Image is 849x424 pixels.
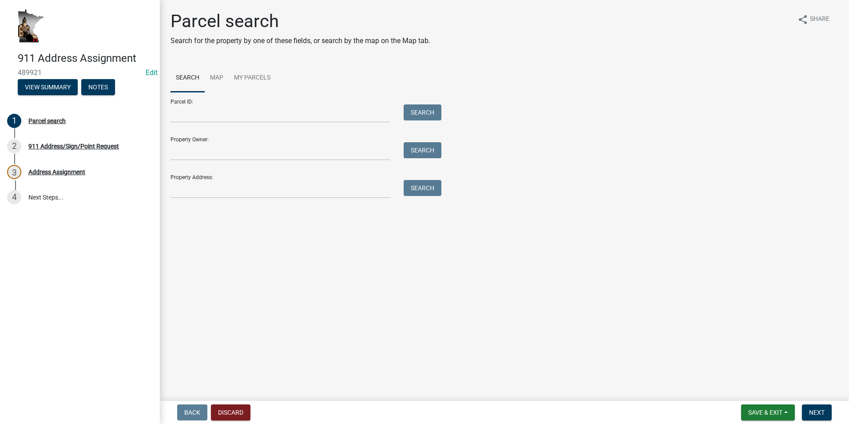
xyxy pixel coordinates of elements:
span: Next [809,409,825,416]
span: Share [810,14,829,25]
button: View Summary [18,79,78,95]
button: Save & Exit [741,404,795,420]
i: share [797,14,808,25]
a: Map [205,64,229,92]
wm-modal-confirm: Summary [18,84,78,91]
div: 3 [7,165,21,179]
img: Houston County, Minnesota [18,9,44,43]
button: Discard [211,404,250,420]
a: Edit [146,68,158,77]
a: My Parcels [229,64,276,92]
button: Notes [81,79,115,95]
div: 4 [7,190,21,204]
h4: 911 Address Assignment [18,52,153,65]
span: 489921 [18,68,142,77]
button: Search [404,180,441,196]
span: Back [184,409,200,416]
div: 2 [7,139,21,153]
p: Search for the property by one of these fields, or search by the map on the Map tab. [171,36,430,46]
h1: Parcel search [171,11,430,32]
div: Address Assignment [28,169,85,175]
button: Search [404,142,441,158]
button: Search [404,104,441,120]
span: Save & Exit [748,409,782,416]
div: Parcel search [28,118,66,124]
wm-modal-confirm: Edit Application Number [146,68,158,77]
button: Next [802,404,832,420]
button: Back [177,404,207,420]
div: 1 [7,114,21,128]
div: 911 Address/Sign/Point Request [28,143,119,149]
a: Search [171,64,205,92]
wm-modal-confirm: Notes [81,84,115,91]
button: shareShare [790,11,837,28]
